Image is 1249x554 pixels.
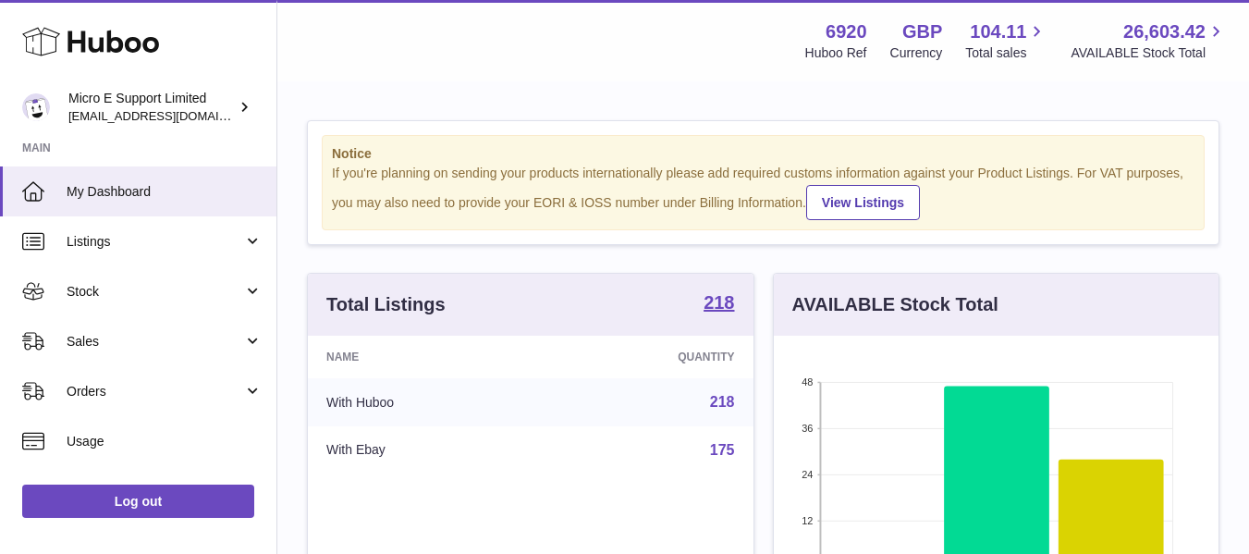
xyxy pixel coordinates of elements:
span: [EMAIL_ADDRESS][DOMAIN_NAME] [68,108,272,123]
text: 12 [802,515,813,526]
a: View Listings [806,185,920,220]
strong: GBP [902,19,942,44]
span: Stock [67,283,243,301]
strong: 6920 [826,19,867,44]
div: Huboo Ref [805,44,867,62]
span: Sales [67,333,243,351]
th: Quantity [543,336,753,378]
span: 26,603.42 [1123,19,1206,44]
h3: AVAILABLE Stock Total [792,292,998,317]
div: Micro E Support Limited [68,90,235,125]
h3: Total Listings [326,292,446,317]
strong: Notice [332,145,1194,163]
strong: 218 [704,293,734,312]
th: Name [308,336,543,378]
span: Listings [67,233,243,251]
span: Total sales [965,44,1047,62]
td: With Huboo [308,378,543,426]
span: Orders [67,383,243,400]
a: 175 [710,442,735,458]
text: 24 [802,469,813,480]
td: With Ebay [308,426,543,474]
span: 104.11 [970,19,1026,44]
div: If you're planning on sending your products internationally please add required customs informati... [332,165,1194,220]
div: Currency [890,44,943,62]
text: 48 [802,376,813,388]
a: 218 [704,293,734,315]
a: 104.11 Total sales [965,19,1047,62]
a: Log out [22,485,254,518]
a: 218 [710,394,735,410]
text: 36 [802,423,813,434]
span: My Dashboard [67,183,263,201]
span: Usage [67,433,263,450]
a: 26,603.42 AVAILABLE Stock Total [1071,19,1227,62]
span: AVAILABLE Stock Total [1071,44,1227,62]
img: contact@micropcsupport.com [22,93,50,121]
